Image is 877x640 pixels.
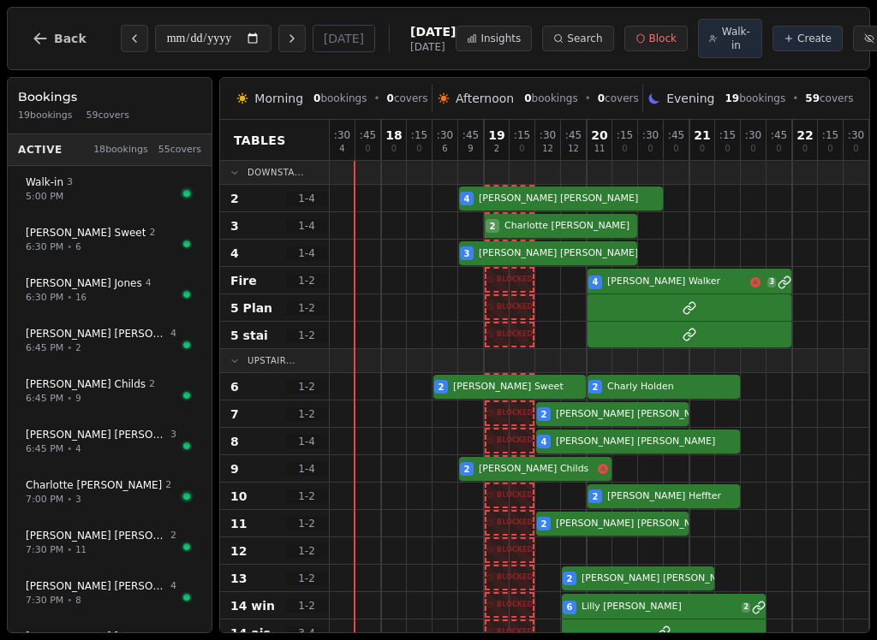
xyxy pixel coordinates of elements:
[286,435,327,448] span: 1 - 4
[26,190,63,204] span: 5:00 PM
[313,92,367,105] span: bookings
[254,90,303,107] span: Morning
[365,145,370,153] span: 0
[805,92,853,105] span: covers
[26,327,167,341] span: [PERSON_NAME] [PERSON_NAME]
[567,601,573,613] span: 6
[165,478,171,493] span: 2
[725,92,785,105] span: bookings
[26,543,63,558] span: 7:30 PM
[668,130,684,140] span: : 45
[698,19,762,58] button: Walk-in
[385,129,402,141] span: 18
[514,130,530,140] span: : 15
[170,529,176,543] span: 2
[776,145,781,153] span: 0
[286,219,327,233] span: 1 - 4
[15,317,205,364] button: [PERSON_NAME] [PERSON_NAME]46:45 PM•2
[647,145,653,153] span: 0
[87,109,129,123] span: 59 covers
[230,190,239,207] span: 2
[248,354,295,367] span: Upstair...
[853,145,858,153] span: 0
[456,90,514,107] span: Afternoon
[387,92,428,105] span: covers
[802,145,808,153] span: 0
[26,175,63,189] span: Walk-in
[313,92,320,104] span: 0
[721,25,751,52] span: Walk-in
[75,291,87,304] span: 16
[504,219,637,234] span: Charlotte [PERSON_NAME]
[827,145,832,153] span: 0
[456,26,532,51] button: Insights
[75,240,81,253] span: 6
[468,145,473,153] span: 9
[286,192,327,205] span: 1 - 4
[490,220,496,233] span: 2
[725,92,739,104] span: 19
[18,18,100,59] button: Back
[230,570,247,587] span: 13
[15,469,205,516] button: Charlotte [PERSON_NAME]27:00 PM•3
[360,130,376,140] span: : 45
[75,493,81,506] span: 3
[18,143,63,157] span: Active
[479,462,594,477] span: [PERSON_NAME] Childs
[146,276,152,291] span: 4
[230,217,239,234] span: 3
[334,130,350,140] span: : 30
[598,92,639,105] span: covers
[286,599,327,613] span: 1 - 2
[480,32,521,45] span: Insights
[286,246,327,260] span: 1 - 4
[750,277,761,287] svg: Allergens: Gluten, Nuts
[75,341,81,354] span: 2
[624,26,688,51] button: Block
[591,129,607,141] span: 20
[750,145,755,153] span: 0
[582,600,738,614] span: Lilly [PERSON_NAME]
[792,92,798,105] span: •
[286,626,327,640] span: 3 - 4
[494,145,499,153] span: 2
[438,381,444,394] span: 2
[453,380,586,394] span: [PERSON_NAME] Sweet
[649,32,677,45] span: Block
[410,40,456,54] span: [DATE]
[771,130,787,140] span: : 45
[767,277,776,287] span: 3
[286,544,327,558] span: 1 - 2
[416,145,421,153] span: 0
[666,90,714,107] span: Evening
[230,488,247,505] span: 10
[622,145,627,153] span: 0
[67,291,72,304] span: •
[719,130,736,140] span: : 15
[278,25,306,52] button: Next day
[541,436,547,448] span: 4
[464,463,470,476] span: 2
[568,145,579,153] span: 12
[230,378,239,395] span: 6
[15,368,205,415] button: [PERSON_NAME] Childs26:45 PM•9
[158,143,201,157] span: 55 covers
[796,129,813,141] span: 22
[556,435,740,449] span: [PERSON_NAME] [PERSON_NAME]
[230,542,247,560] span: 12
[93,143,148,157] span: 18 bookings
[121,25,148,52] button: Previous day
[673,145,678,153] span: 0
[67,392,72,405] span: •
[230,597,275,614] span: 14 win
[462,130,479,140] span: : 45
[524,92,531,104] span: 0
[234,132,286,149] span: Tables
[67,341,72,354] span: •
[170,579,176,594] span: 4
[437,130,453,140] span: : 30
[387,92,394,104] span: 0
[585,92,591,105] span: •
[26,529,167,542] span: [PERSON_NAME] [PERSON_NAME]
[742,602,750,613] span: 2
